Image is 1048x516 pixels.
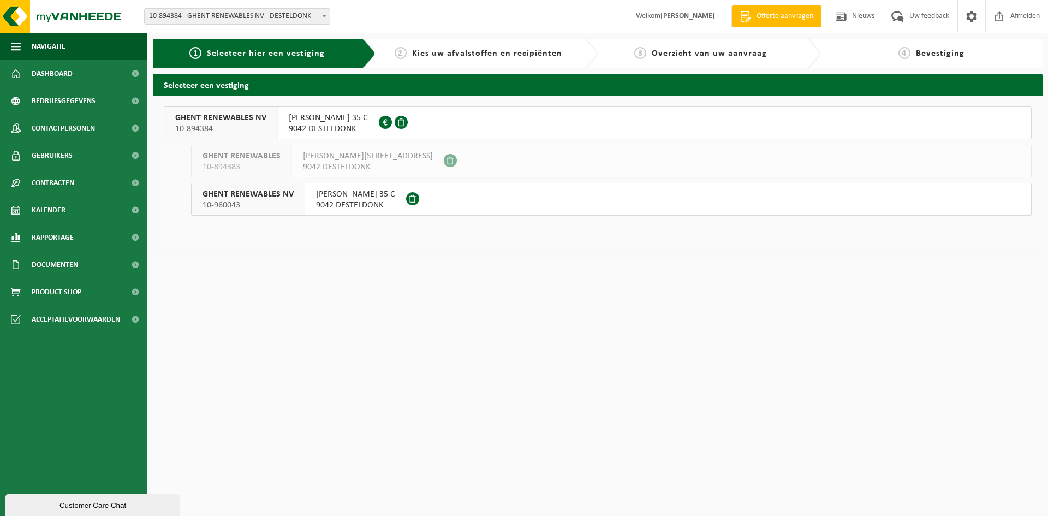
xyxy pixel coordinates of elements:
span: Product Shop [32,278,81,306]
span: Bedrijfsgegevens [32,87,96,115]
span: GHENT RENEWABLES NV [175,112,266,123]
span: 4 [898,47,910,59]
strong: [PERSON_NAME] [660,12,715,20]
span: Rapportage [32,224,74,251]
span: 9042 DESTELDONK [316,200,395,211]
span: Bevestiging [916,49,964,58]
span: Documenten [32,251,78,278]
span: Dashboard [32,60,73,87]
span: Contracten [32,169,74,197]
span: 10-894383 [203,162,281,173]
span: Contactpersonen [32,115,95,142]
span: 9042 DESTELDONK [303,162,433,173]
button: GHENT RENEWABLES NV 10-960043 [PERSON_NAME] 35 C9042 DESTELDONK [191,183,1032,216]
span: 1 [189,47,201,59]
span: [PERSON_NAME][STREET_ADDRESS] [303,151,433,162]
span: [PERSON_NAME] 35 C [316,189,395,200]
span: Acceptatievoorwaarden [32,306,120,333]
span: 10-960043 [203,200,294,211]
span: Offerte aanvragen [754,11,816,22]
span: Overzicht van uw aanvraag [652,49,767,58]
span: Selecteer hier een vestiging [207,49,325,58]
a: Offerte aanvragen [731,5,821,27]
iframe: chat widget [5,492,182,516]
span: [PERSON_NAME] 35 C [289,112,368,123]
span: GHENT RENEWABLES [203,151,281,162]
h2: Selecteer een vestiging [153,74,1043,95]
span: Kalender [32,197,65,224]
span: 2 [395,47,407,59]
button: GHENT RENEWABLES NV 10-894384 [PERSON_NAME] 35 C9042 DESTELDONK [164,106,1032,139]
span: GHENT RENEWABLES NV [203,189,294,200]
span: 10-894384 - GHENT RENEWABLES NV - DESTELDONK [144,8,330,25]
span: Gebruikers [32,142,73,169]
span: 3 [634,47,646,59]
span: 10-894384 [175,123,266,134]
span: 9042 DESTELDONK [289,123,368,134]
span: 10-894384 - GHENT RENEWABLES NV - DESTELDONK [145,9,330,24]
span: Navigatie [32,33,65,60]
span: Kies uw afvalstoffen en recipiënten [412,49,562,58]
